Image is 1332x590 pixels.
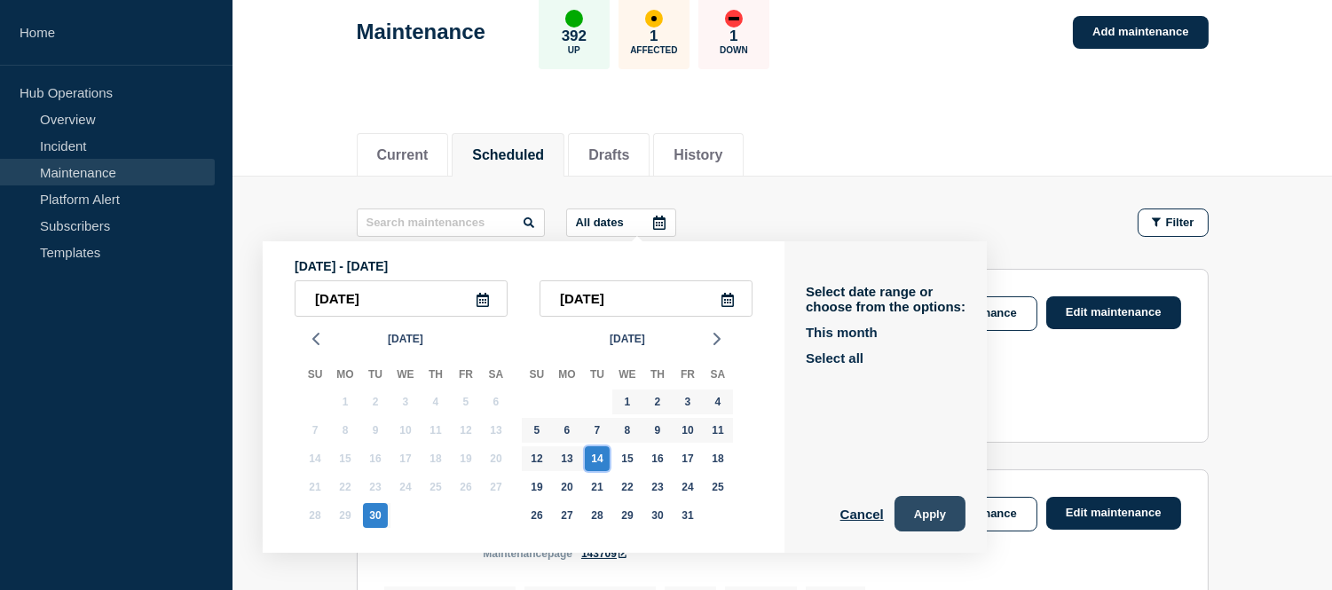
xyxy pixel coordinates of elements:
[585,418,610,443] div: Tuesday, Oct 7, 2025
[705,475,730,500] div: Saturday, Oct 25, 2025
[295,259,753,273] p: [DATE] - [DATE]
[363,389,388,414] div: Tuesday, Sep 2, 2025
[453,446,478,471] div: Friday, Sep 19, 2025
[729,28,737,45] p: 1
[675,389,700,414] div: Friday, Oct 3, 2025
[483,547,572,560] p: page
[484,389,508,414] div: Saturday, Sep 6, 2025
[453,475,478,500] div: Friday, Sep 26, 2025
[540,280,753,317] input: YYYY-MM-DD
[303,503,327,528] div: Sunday, Sep 28, 2025
[555,475,579,500] div: Monday, Oct 20, 2025
[300,365,330,388] div: Su
[524,503,549,528] div: Sunday, Oct 26, 2025
[895,496,966,531] button: Apply
[1073,16,1208,49] a: Add maintenance
[522,365,552,388] div: Su
[610,326,645,352] span: [DATE]
[381,326,430,352] button: [DATE]
[524,475,549,500] div: Sunday, Oct 19, 2025
[295,280,508,317] input: YYYY-MM-DD
[333,446,358,471] div: Monday, Sep 15, 2025
[377,147,429,163] button: Current
[363,418,388,443] div: Tuesday, Sep 9, 2025
[581,547,627,560] a: 143709
[1046,296,1181,329] a: Edit maintenance
[303,475,327,500] div: Sunday, Sep 21, 2025
[645,446,670,471] div: Thursday, Oct 16, 2025
[615,475,640,500] div: Wednesday, Oct 22, 2025
[363,475,388,500] div: Tuesday, Sep 23, 2025
[675,446,700,471] div: Friday, Oct 17, 2025
[725,10,743,28] div: down
[330,365,360,388] div: Mo
[705,446,730,471] div: Saturday, Oct 18, 2025
[585,503,610,528] div: Tuesday, Oct 28, 2025
[675,503,700,528] div: Friday, Oct 31, 2025
[390,365,421,388] div: We
[645,475,670,500] div: Thursday, Oct 23, 2025
[357,208,545,237] input: Search maintenances
[1138,208,1209,237] button: Filter
[566,208,676,237] button: All dates
[555,446,579,471] div: Monday, Oct 13, 2025
[806,284,966,314] p: Select date range or choose from the options:
[645,10,663,28] div: affected
[642,365,673,388] div: Th
[333,503,358,528] div: Monday, Sep 29, 2025
[565,10,583,28] div: up
[357,20,485,44] h1: Maintenance
[720,45,748,55] p: Down
[524,446,549,471] div: Sunday, Oct 12, 2025
[333,389,358,414] div: Monday, Sep 1, 2025
[393,418,418,443] div: Wednesday, Sep 10, 2025
[423,475,448,500] div: Thursday, Sep 25, 2025
[524,418,549,443] div: Sunday, Oct 5, 2025
[585,446,610,471] div: Tuesday, Oct 14, 2025
[675,475,700,500] div: Friday, Oct 24, 2025
[585,475,610,500] div: Tuesday, Oct 21, 2025
[562,28,587,45] p: 392
[588,147,629,163] button: Drafts
[303,446,327,471] div: Sunday, Sep 14, 2025
[806,350,863,366] button: Select all
[615,503,640,528] div: Wednesday, Oct 29, 2025
[705,389,730,414] div: Saturday, Oct 4, 2025
[603,326,652,352] button: [DATE]
[484,475,508,500] div: Saturday, Sep 27, 2025
[645,418,670,443] div: Thursday, Oct 9, 2025
[576,216,624,229] p: All dates
[650,28,658,45] p: 1
[333,475,358,500] div: Monday, Sep 22, 2025
[333,418,358,443] div: Monday, Sep 8, 2025
[582,365,612,388] div: Tu
[806,325,878,340] button: This month
[645,389,670,414] div: Thursday, Oct 2, 2025
[615,418,640,443] div: Wednesday, Oct 8, 2025
[388,326,423,352] span: [DATE]
[423,389,448,414] div: Thursday, Sep 4, 2025
[555,418,579,443] div: Monday, Oct 6, 2025
[393,389,418,414] div: Wednesday, Sep 3, 2025
[453,389,478,414] div: Friday, Sep 5, 2025
[612,365,642,388] div: We
[673,365,703,388] div: Fr
[451,365,481,388] div: Fr
[453,418,478,443] div: Friday, Sep 12, 2025
[393,475,418,500] div: Wednesday, Sep 24, 2025
[552,365,582,388] div: Mo
[303,418,327,443] div: Sunday, Sep 7, 2025
[483,547,548,560] span: maintenance
[645,503,670,528] div: Thursday, Oct 30, 2025
[615,389,640,414] div: Wednesday, Oct 1, 2025
[1046,497,1181,530] a: Edit maintenance
[630,45,677,55] p: Affected
[1166,216,1194,229] span: Filter
[615,446,640,471] div: Wednesday, Oct 15, 2025
[484,418,508,443] div: Saturday, Sep 13, 2025
[423,446,448,471] div: Thursday, Sep 18, 2025
[674,147,722,163] button: History
[703,365,733,388] div: Sa
[568,45,580,55] p: Up
[481,365,511,388] div: Sa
